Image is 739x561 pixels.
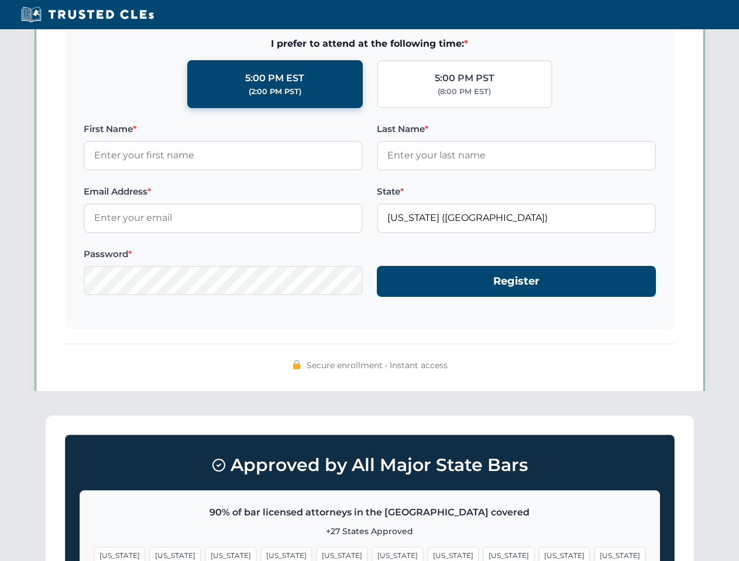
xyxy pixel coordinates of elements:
[435,71,494,86] div: 5:00 PM PST
[84,247,363,261] label: Password
[377,141,656,170] input: Enter your last name
[245,71,304,86] div: 5:00 PM EST
[84,203,363,233] input: Enter your email
[377,122,656,136] label: Last Name
[84,36,656,51] span: I prefer to attend at the following time:
[18,6,157,23] img: Trusted CLEs
[377,185,656,199] label: State
[94,505,645,520] p: 90% of bar licensed attorneys in the [GEOGRAPHIC_DATA] covered
[377,266,656,297] button: Register
[249,86,301,98] div: (2:00 PM PST)
[292,360,301,369] img: 🔒
[94,525,645,538] p: +27 States Approved
[84,122,363,136] label: First Name
[80,449,660,481] h3: Approved by All Major State Bars
[377,203,656,233] input: Florida (FL)
[84,141,363,170] input: Enter your first name
[307,359,448,372] span: Secure enrollment • Instant access
[438,86,491,98] div: (8:00 PM EST)
[84,185,363,199] label: Email Address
